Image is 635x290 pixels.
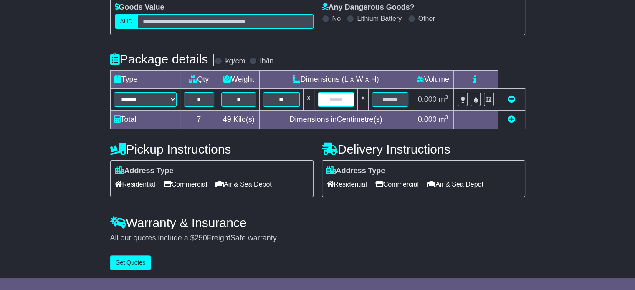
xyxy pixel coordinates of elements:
button: Get Quotes [110,255,151,270]
h4: Pickup Instructions [110,142,314,156]
div: All our quotes include a $ FreightSafe warranty. [110,234,525,243]
span: m [439,95,448,103]
h4: Warranty & Insurance [110,216,525,229]
span: m [439,115,448,124]
label: AUD [115,14,138,29]
td: Qty [180,71,218,89]
label: No [332,15,341,23]
td: Volume [412,71,454,89]
td: x [358,89,369,111]
h4: Package details | [110,52,215,66]
span: 0.000 [418,115,437,124]
td: 7 [180,111,218,129]
label: kg/cm [225,57,245,66]
label: Address Type [326,166,385,176]
td: Dimensions (L x W x H) [260,71,412,89]
sup: 3 [445,94,448,100]
label: Any Dangerous Goods? [322,3,415,12]
span: Commercial [164,178,207,191]
span: Air & Sea Depot [427,178,483,191]
a: Remove this item [508,95,515,103]
span: Commercial [375,178,419,191]
td: x [303,89,314,111]
label: Goods Value [115,3,164,12]
span: Residential [326,178,367,191]
span: 0.000 [418,95,437,103]
label: lb/in [260,57,273,66]
span: Residential [115,178,155,191]
a: Add new item [508,115,515,124]
label: Other [418,15,435,23]
td: Type [110,71,180,89]
h4: Delivery Instructions [322,142,525,156]
sup: 3 [445,114,448,120]
td: Weight [218,71,260,89]
td: Total [110,111,180,129]
span: 49 [223,115,231,124]
label: Address Type [115,166,174,176]
label: Lithium Battery [357,15,402,23]
td: Kilo(s) [218,111,260,129]
span: Air & Sea Depot [215,178,272,191]
span: 250 [195,234,207,242]
td: Dimensions in Centimetre(s) [260,111,412,129]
